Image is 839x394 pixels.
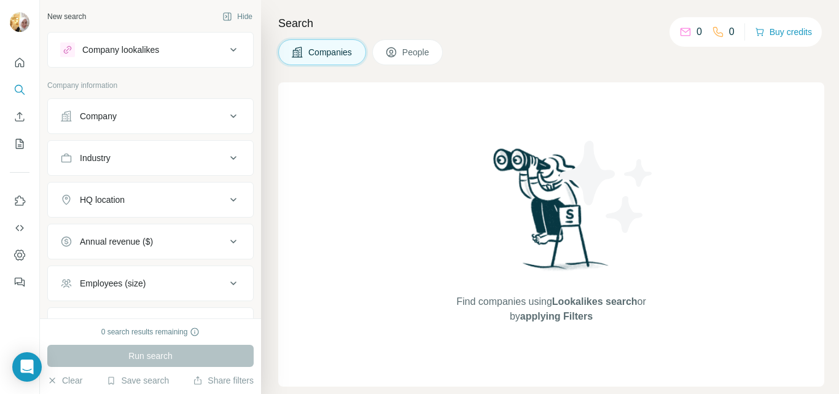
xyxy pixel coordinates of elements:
button: Search [10,79,29,101]
button: My lists [10,133,29,155]
button: Save search [106,374,169,387]
p: 0 [729,25,735,39]
img: Avatar [10,12,29,32]
button: Clear [47,374,82,387]
span: applying Filters [520,311,593,321]
button: Quick start [10,52,29,74]
p: Company information [47,80,254,91]
span: People [402,46,431,58]
div: Industry [80,152,111,164]
span: Find companies using or by [453,294,649,324]
div: Employees (size) [80,277,146,290]
button: Technologies [48,310,253,340]
button: Feedback [10,271,29,293]
button: HQ location [48,185,253,215]
div: Company [80,110,117,122]
button: Buy credits [755,23,812,41]
p: 0 [697,25,702,39]
button: Company [48,101,253,131]
button: Use Surfe on LinkedIn [10,190,29,212]
button: Employees (size) [48,269,253,298]
span: Companies [308,46,353,58]
button: Use Surfe API [10,217,29,239]
button: Enrich CSV [10,106,29,128]
h4: Search [278,15,824,32]
button: Company lookalikes [48,35,253,65]
span: Lookalikes search [552,296,638,307]
img: Surfe Illustration - Woman searching with binoculars [488,145,615,282]
div: New search [47,11,86,22]
div: 0 search results remaining [101,326,200,337]
img: Surfe Illustration - Stars [552,132,662,242]
div: Open Intercom Messenger [12,352,42,382]
button: Annual revenue ($) [48,227,253,256]
button: Share filters [193,374,254,387]
button: Industry [48,143,253,173]
div: HQ location [80,194,125,206]
button: Dashboard [10,244,29,266]
button: Hide [214,7,261,26]
div: Company lookalikes [82,44,159,56]
div: Annual revenue ($) [80,235,153,248]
